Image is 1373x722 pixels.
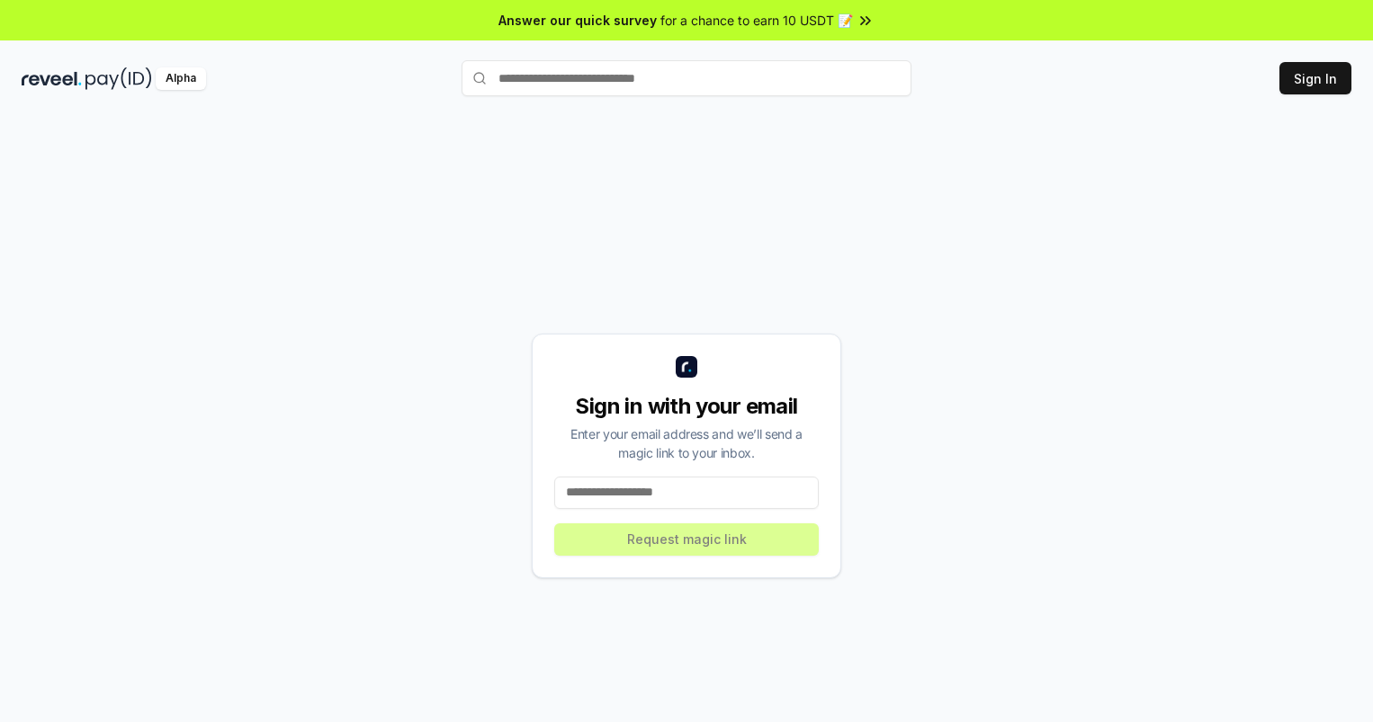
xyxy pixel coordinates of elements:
img: pay_id [85,67,152,90]
span: for a chance to earn 10 USDT 📝 [660,11,853,30]
button: Sign In [1279,62,1351,94]
div: Sign in with your email [554,392,819,421]
img: logo_small [676,356,697,378]
img: reveel_dark [22,67,82,90]
div: Alpha [156,67,206,90]
span: Answer our quick survey [498,11,657,30]
div: Enter your email address and we’ll send a magic link to your inbox. [554,424,819,462]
